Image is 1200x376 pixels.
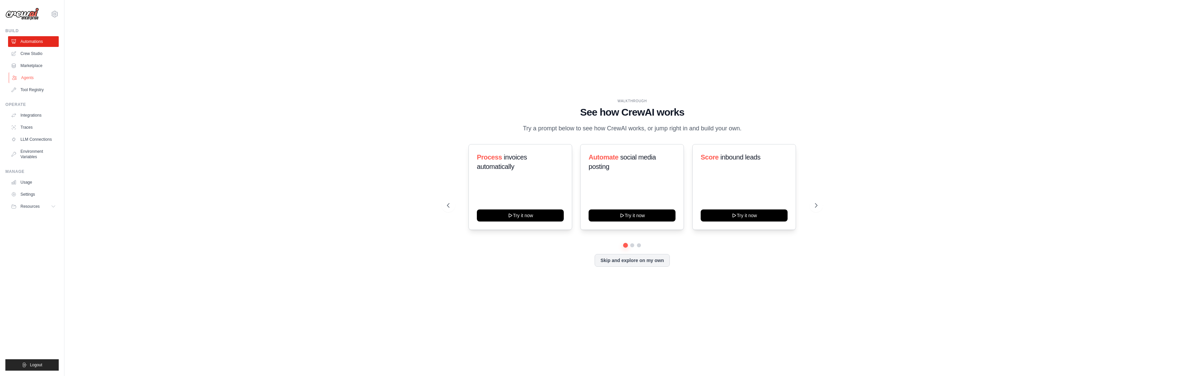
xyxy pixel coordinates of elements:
h1: See how CrewAI works [447,106,817,118]
a: Traces [8,122,59,133]
span: Automate [589,153,618,161]
a: Environment Variables [8,146,59,162]
span: Resources [20,204,40,209]
button: Try it now [477,209,564,222]
div: Operate [5,102,59,107]
span: Logout [30,362,42,368]
button: Resources [8,201,59,212]
a: Settings [8,189,59,200]
a: Crew Studio [8,48,59,59]
a: Agents [9,72,59,83]
span: Process [477,153,502,161]
div: WALKTHROUGH [447,99,817,104]
a: Marketplace [8,60,59,71]
span: inbound leads [720,153,760,161]
a: Automations [8,36,59,47]
a: Integrations [8,110,59,121]
a: Tool Registry [8,84,59,95]
a: Usage [8,177,59,188]
button: Try it now [589,209,676,222]
div: Manage [5,169,59,174]
span: Score [701,153,719,161]
div: Build [5,28,59,34]
button: Try it now [701,209,788,222]
button: Logout [5,359,59,371]
p: Try a prompt below to see how CrewAI works, or jump right in and build your own. [519,124,745,133]
span: social media posting [589,153,656,170]
a: LLM Connections [8,134,59,145]
button: Skip and explore on my own [595,254,669,267]
img: Logo [5,8,39,20]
